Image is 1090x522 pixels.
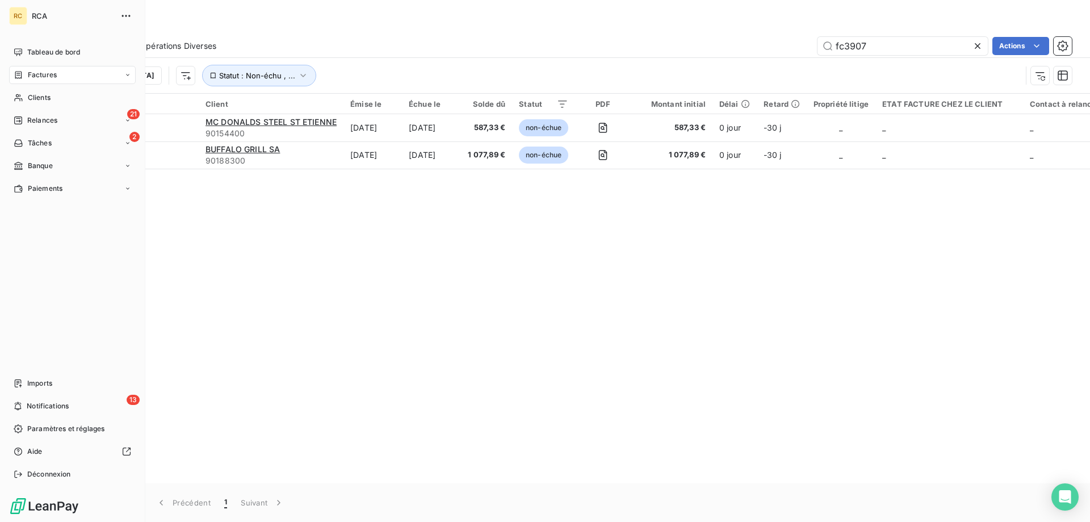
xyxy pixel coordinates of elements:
button: Précédent [149,491,217,515]
div: PDF [582,99,623,108]
span: Tâches [28,138,52,148]
span: 2 [129,132,140,142]
div: Échue le [409,99,454,108]
span: _ [839,123,842,132]
span: non-échue [519,147,568,164]
span: -30 j [764,150,782,160]
button: Actions [992,37,1049,55]
img: Logo LeanPay [9,497,79,515]
button: Statut : Non-échu , ... [202,65,316,86]
span: 1 [224,497,227,508]
span: _ [882,150,886,160]
span: Déconnexion [27,469,71,479]
span: 1 077,89 € [468,149,505,161]
td: [DATE] [402,114,461,141]
span: Relances [27,115,57,126]
span: Clients [28,93,51,103]
span: MC DONALDS STEEL ST ETIENNE [206,117,337,127]
span: _ [1030,123,1033,132]
span: Factures [28,70,57,80]
span: Banque [28,161,53,171]
span: Statut : Non-échu , ... [219,71,295,80]
div: Propriété litige [814,99,869,108]
button: Suivant [234,491,291,515]
span: 21 [127,109,140,119]
span: Paiements [28,183,62,194]
span: BUFFALO GRILL SA [206,144,280,154]
div: Statut [519,99,568,108]
span: non-échue [519,119,568,136]
span: Tableau de bord [27,47,80,57]
span: Opérations Diverses [140,40,216,52]
button: 1 [217,491,234,515]
td: [DATE] [343,114,402,141]
span: RCA [32,11,114,20]
div: Montant initial [638,99,706,108]
td: [DATE] [343,141,402,169]
div: Open Intercom Messenger [1051,483,1079,511]
span: Imports [27,378,52,389]
div: Solde dû [468,99,505,108]
span: Aide [27,446,43,457]
span: _ [839,150,842,160]
div: Émise le [350,99,395,108]
input: Rechercher [817,37,988,55]
span: 90154400 [206,128,337,139]
div: ETAT FACTURE CHEZ LE CLIENT [882,99,1016,108]
td: 0 jour [712,141,757,169]
span: 1 077,89 € [638,149,706,161]
div: Retard [764,99,800,108]
span: 587,33 € [468,122,505,133]
span: Notifications [27,401,69,411]
span: _ [1030,150,1033,160]
span: _ [882,123,886,132]
span: 587,33 € [638,122,706,133]
div: RC [9,7,27,25]
a: Aide [9,442,136,461]
span: Paramètres et réglages [27,424,104,434]
td: 0 jour [712,114,757,141]
div: Délai [719,99,750,108]
span: 90188300 [206,155,337,166]
span: -30 j [764,123,782,132]
td: [DATE] [402,141,461,169]
span: 13 [127,395,140,405]
div: Client [206,99,337,108]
